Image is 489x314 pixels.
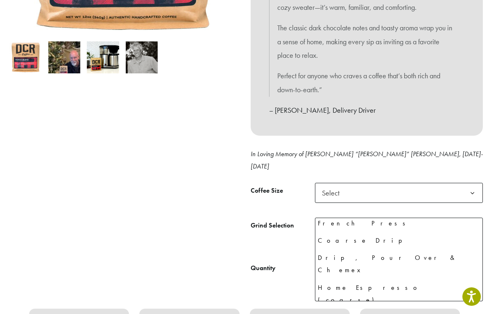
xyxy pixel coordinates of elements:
[318,252,480,276] div: Drip, Pour Over & Chemex
[319,185,348,201] span: Select
[87,41,119,74] img: Howie's Blend - Image 3
[315,218,483,238] span: Select
[126,41,158,74] img: Howie Heyer
[318,282,480,306] div: Home Espresso (coarse)
[251,220,315,232] label: Grind Selection
[315,183,483,203] span: Select
[318,217,480,230] div: French Press
[251,150,483,171] em: In Loving Memory of [PERSON_NAME] “[PERSON_NAME]” [PERSON_NAME], [DATE]-[DATE]
[251,185,315,197] label: Coffee Size
[269,103,464,117] p: – [PERSON_NAME], Delivery Driver
[251,263,276,273] div: Quantity
[277,69,456,97] p: Perfect for anyone who craves a coffee that’s both rich and down-to-earth.”
[48,41,81,74] img: Howie's Blend - Image 2
[9,41,42,74] img: Howie's Blend
[277,21,456,62] p: The classic dark chocolate notes and toasty aroma wrap you in a sense of home, making every sip a...
[318,234,480,247] div: Coarse Drip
